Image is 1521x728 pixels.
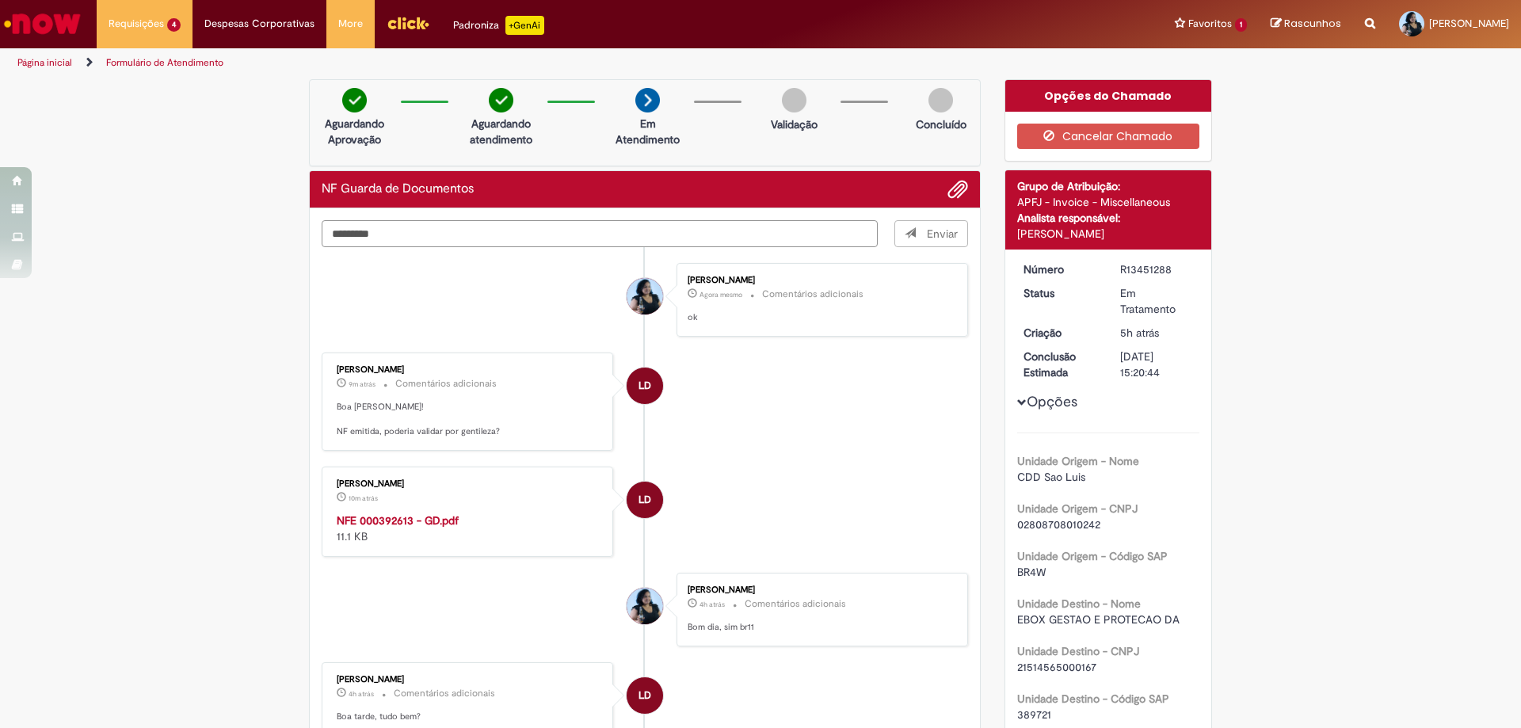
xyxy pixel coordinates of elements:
h2: NF Guarda de Documentos Histórico de tíquete [322,182,474,196]
span: 21514565000167 [1017,660,1096,674]
p: Em Atendimento [609,116,686,147]
b: Unidade Origem - Código SAP [1017,549,1168,563]
span: EBOX GESTAO E PROTECAO DA [1017,612,1180,627]
span: [PERSON_NAME] [1429,17,1509,30]
img: check-circle-green.png [342,88,367,112]
span: Favoritos [1188,16,1232,32]
a: Rascunhos [1271,17,1341,32]
small: Comentários adicionais [394,687,495,700]
div: Larissa Davide [627,482,663,518]
img: arrow-next.png [635,88,660,112]
ul: Trilhas de página [12,48,1002,78]
p: +GenAi [505,16,544,35]
dt: Número [1012,261,1109,277]
img: img-circle-grey.png [782,88,806,112]
div: 11.1 KB [337,513,600,544]
span: More [338,16,363,32]
img: check-circle-green.png [489,88,513,112]
span: Agora mesmo [700,290,742,299]
small: Comentários adicionais [395,377,497,391]
span: 4 [167,18,181,32]
div: Em Tratamento [1120,285,1194,317]
div: [PERSON_NAME] [688,585,951,595]
div: Grupo de Atribuição: [1017,178,1200,194]
img: click_logo_yellow_360x200.png [387,11,429,35]
div: Analista responsável: [1017,210,1200,226]
span: LD [639,367,651,405]
div: [PERSON_NAME] [337,479,600,489]
b: Unidade Destino - CNPJ [1017,644,1139,658]
button: Cancelar Chamado [1017,124,1200,149]
span: 1 [1235,18,1247,32]
div: Carla Allana Souza Sá [627,588,663,624]
textarea: Digite sua mensagem aqui... [322,220,878,247]
span: Rascunhos [1284,16,1341,31]
p: Aguardando atendimento [463,116,539,147]
span: LD [639,481,651,519]
p: Bom dia, sim br11 [688,621,951,634]
a: NFE 000392613 - GD.pdf [337,513,459,528]
time: 27/08/2025 14:41:37 [349,379,375,389]
span: 9m atrás [349,379,375,389]
div: Larissa Davide [627,677,663,714]
b: Unidade Origem - CNPJ [1017,501,1138,516]
span: CDD Sao Luis [1017,470,1085,484]
b: Unidade Destino - Nome [1017,597,1141,611]
dt: Status [1012,285,1109,301]
span: LD [639,677,651,715]
b: Unidade Origem - Nome [1017,454,1139,468]
div: Opções do Chamado [1005,80,1212,112]
span: 4h atrás [349,689,374,699]
p: Concluído [916,116,966,132]
span: BR4W [1017,565,1046,579]
span: 02808708010242 [1017,517,1100,532]
span: Despesas Corporativas [204,16,314,32]
span: 389721 [1017,707,1051,722]
time: 27/08/2025 10:03:58 [1120,326,1159,340]
div: [PERSON_NAME] [337,675,600,684]
a: Formulário de Atendimento [106,56,223,69]
span: 5h atrás [1120,326,1159,340]
span: Requisições [109,16,164,32]
div: [PERSON_NAME] [1017,226,1200,242]
div: [DATE] 15:20:44 [1120,349,1194,380]
div: APFJ - Invoice - Miscellaneous [1017,194,1200,210]
small: Comentários adicionais [762,288,863,301]
span: 4h atrás [700,600,725,609]
p: Validação [771,116,818,132]
p: Boa [PERSON_NAME]! NF emitida, poderia validar por gentileza? [337,401,600,438]
div: Carla Allana Souza Sá [627,278,663,314]
div: Padroniza [453,16,544,35]
div: Larissa Davide [627,368,663,404]
dt: Criação [1012,325,1109,341]
div: 27/08/2025 10:03:58 [1120,325,1194,341]
button: Adicionar anexos [947,179,968,200]
a: Página inicial [17,56,72,69]
small: Comentários adicionais [745,597,846,611]
b: Unidade Destino - Código SAP [1017,692,1169,706]
div: [PERSON_NAME] [337,365,600,375]
img: ServiceNow [2,8,83,40]
div: R13451288 [1120,261,1194,277]
time: 27/08/2025 14:40:15 [349,494,378,503]
dt: Conclusão Estimada [1012,349,1109,380]
time: 27/08/2025 14:50:09 [700,290,742,299]
p: Aguardando Aprovação [316,116,393,147]
span: 10m atrás [349,494,378,503]
p: ok [688,311,951,324]
time: 27/08/2025 10:44:15 [349,689,374,699]
time: 27/08/2025 10:52:25 [700,600,725,609]
img: img-circle-grey.png [928,88,953,112]
div: [PERSON_NAME] [688,276,951,285]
